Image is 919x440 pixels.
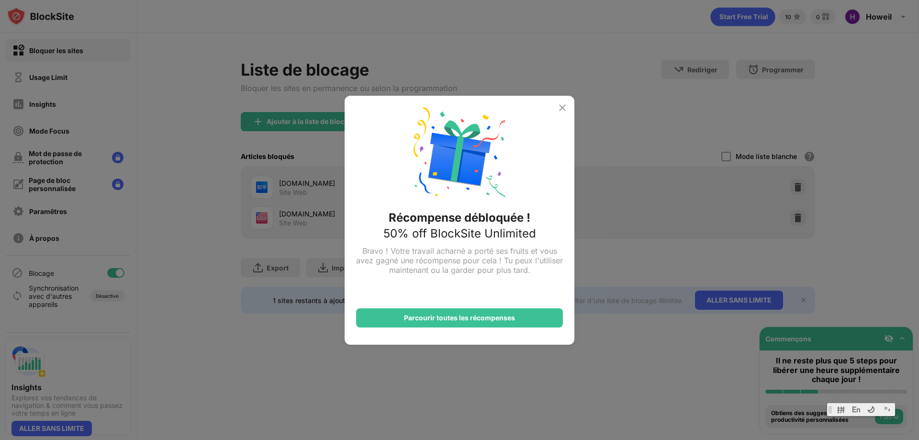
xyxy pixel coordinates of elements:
div: 50% off BlockSite Unlimited [383,226,536,240]
div: Parcourir toutes les récompenses [404,314,515,322]
img: reward-unlock.svg [414,107,505,199]
div: Récompense débloquée ! [389,211,530,225]
div: Bravo ! Votre travail acharné a porté ses fruits et vous avez gagné une récompense pour cela ! Tu... [356,246,563,275]
img: x-button.svg [557,102,568,113]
